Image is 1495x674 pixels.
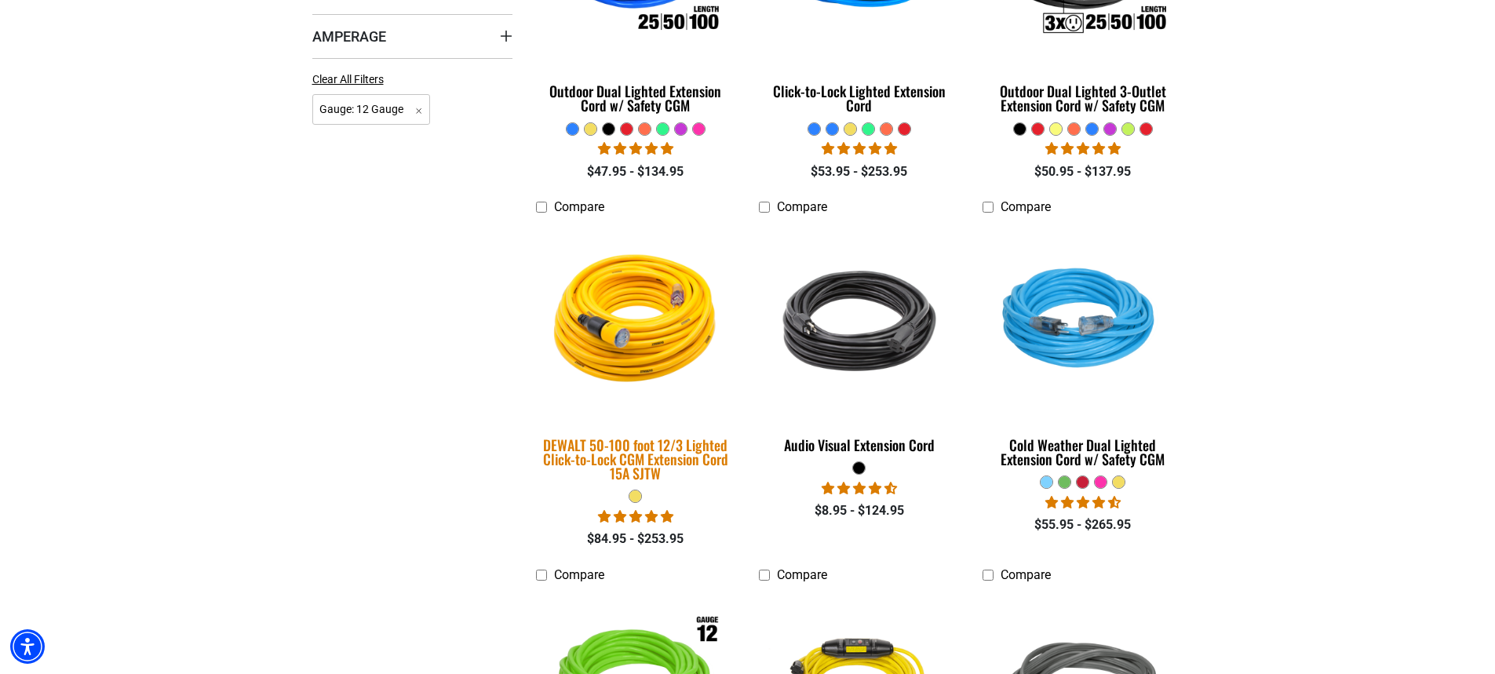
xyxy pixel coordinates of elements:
img: black [760,230,958,410]
span: Compare [554,567,604,582]
span: Compare [777,567,827,582]
div: $47.95 - $134.95 [536,162,736,181]
span: 4.83 stars [598,141,673,156]
a: Gauge: 12 Gauge [312,101,431,116]
div: Outdoor Dual Lighted 3-Outlet Extension Cord w/ Safety CGM [983,84,1183,112]
span: 4.61 stars [1045,495,1121,510]
a: A coiled yellow extension cord with a plug and connector at each end, designed for outdoor use. D... [536,223,736,490]
span: Amperage [312,27,386,46]
span: 4.87 stars [822,141,897,156]
span: 4.84 stars [598,509,673,524]
a: Clear All Filters [312,71,390,88]
span: Compare [554,199,604,214]
div: Cold Weather Dual Lighted Extension Cord w/ Safety CGM [983,438,1183,466]
div: Audio Visual Extension Cord [759,438,959,452]
span: 4.68 stars [822,481,897,496]
span: Clear All Filters [312,73,384,86]
div: $53.95 - $253.95 [759,162,959,181]
div: $55.95 - $265.95 [983,516,1183,534]
a: Light Blue Cold Weather Dual Lighted Extension Cord w/ Safety CGM [983,223,1183,475]
span: Compare [1001,567,1051,582]
summary: Amperage [312,14,512,58]
div: Click-to-Lock Lighted Extension Cord [759,84,959,112]
span: 4.80 stars [1045,141,1121,156]
div: $84.95 - $253.95 [536,530,736,548]
span: Gauge: 12 Gauge [312,94,431,125]
div: $50.95 - $137.95 [983,162,1183,181]
div: Outdoor Dual Lighted Extension Cord w/ Safety CGM [536,84,736,112]
div: DEWALT 50-100 foot 12/3 Lighted Click-to-Lock CGM Extension Cord 15A SJTW [536,438,736,480]
span: Compare [1001,199,1051,214]
a: black Audio Visual Extension Cord [759,223,959,461]
img: A coiled yellow extension cord with a plug and connector at each end, designed for outdoor use. [526,220,746,421]
div: $8.95 - $124.95 [759,501,959,520]
div: Accessibility Menu [10,629,45,664]
img: Light Blue [984,230,1182,410]
span: Compare [777,199,827,214]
